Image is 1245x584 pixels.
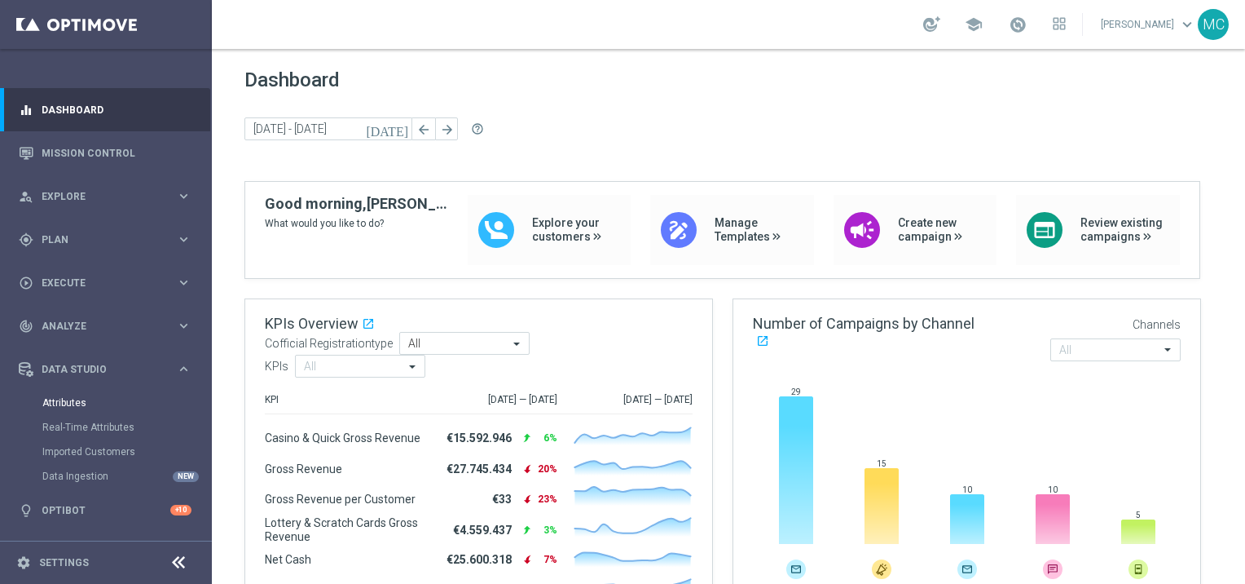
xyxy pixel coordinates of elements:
[19,319,176,334] div: Analyze
[176,188,191,204] i: keyboard_arrow_right
[19,232,33,247] i: gps_fixed
[176,275,191,290] i: keyboard_arrow_right
[42,192,176,201] span: Explore
[42,88,191,131] a: Dashboard
[42,464,210,489] div: Data Ingestion
[18,504,192,517] button: lightbulb Optibot +10
[19,131,191,175] div: Mission Control
[18,363,192,376] button: Data Studio keyboard_arrow_right
[18,320,192,333] button: track_changes Analyze keyboard_arrow_right
[19,189,33,204] i: person_search
[42,321,176,331] span: Analyze
[19,189,176,204] div: Explore
[1198,9,1229,40] div: MC
[42,278,176,288] span: Execute
[19,232,176,247] div: Plan
[965,15,983,33] span: school
[176,318,191,334] i: keyboard_arrow_right
[19,503,33,518] i: lightbulb
[42,415,210,440] div: Real-Time Attributes
[19,319,33,334] i: track_changes
[18,233,192,246] button: gps_fixed Plan keyboard_arrow_right
[176,361,191,377] i: keyboard_arrow_right
[42,235,176,245] span: Plan
[42,391,210,415] div: Attributes
[176,232,191,247] i: keyboard_arrow_right
[19,276,176,290] div: Execute
[42,396,169,409] a: Attributes
[1178,15,1196,33] span: keyboard_arrow_down
[19,489,191,532] div: Optibot
[42,131,191,175] a: Mission Control
[42,365,176,374] span: Data Studio
[42,489,170,532] a: Optibot
[19,88,191,131] div: Dashboard
[19,362,176,377] div: Data Studio
[18,190,192,203] button: person_search Explore keyboard_arrow_right
[16,555,31,570] i: settings
[18,104,192,117] button: equalizer Dashboard
[42,445,169,458] a: Imported Customers
[19,276,33,290] i: play_circle_outline
[42,440,210,464] div: Imported Customers
[18,147,192,160] button: Mission Control
[39,558,89,568] a: Settings
[1099,12,1198,37] a: [PERSON_NAME]keyboard_arrow_down
[42,470,169,483] a: Data Ingestion
[18,277,192,290] button: play_circle_outline Execute keyboard_arrow_right
[173,471,199,482] div: NEW
[42,421,169,434] a: Real-Time Attributes
[170,505,191,515] div: +10
[19,103,33,117] i: equalizer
